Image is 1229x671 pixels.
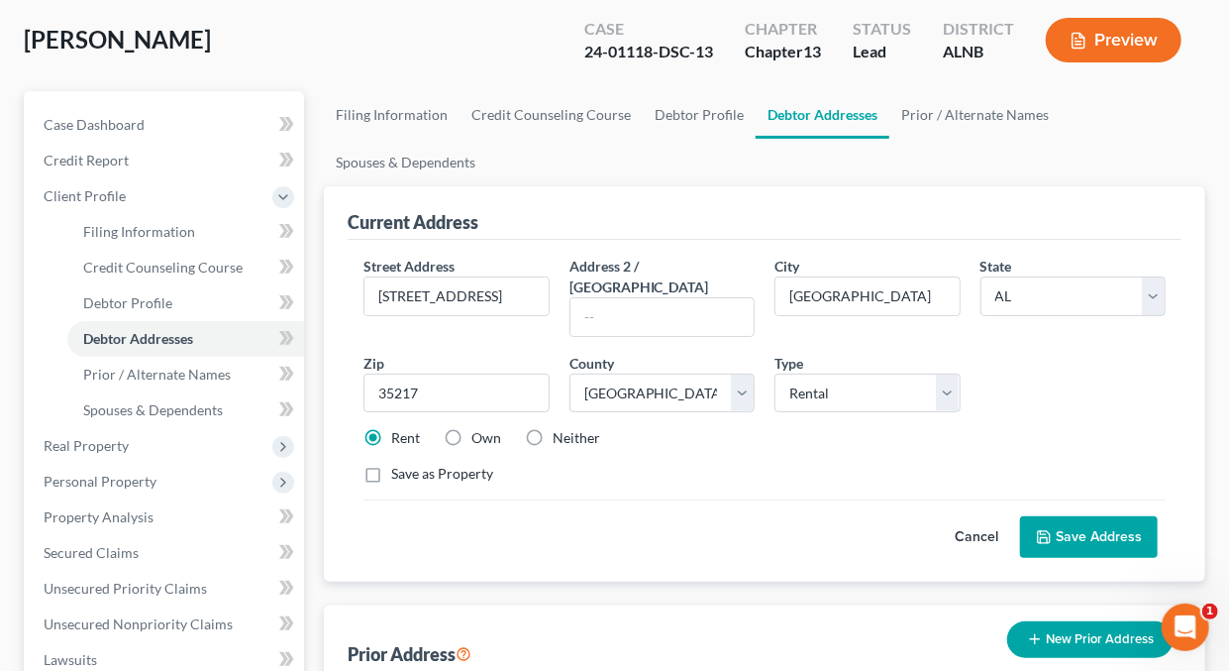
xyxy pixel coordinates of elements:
[28,571,304,607] a: Unsecured Priority Claims
[471,428,501,448] label: Own
[363,374,549,413] input: XXXXX
[67,250,304,285] a: Credit Counseling Course
[745,41,821,63] div: Chapter
[1202,604,1218,619] span: 1
[391,428,420,448] label: Rent
[853,18,911,41] div: Status
[83,223,195,240] span: Filing Information
[584,18,713,41] div: Case
[943,41,1014,63] div: ALNB
[391,464,493,484] label: Save as Property
[44,580,207,597] span: Unsecured Priority Claims
[943,18,1014,41] div: District
[569,355,614,372] span: County
[363,258,455,275] span: Street Address
[83,401,223,418] span: Spouses & Dependents
[28,143,304,178] a: Credit Report
[28,535,304,571] a: Secured Claims
[553,428,600,448] label: Neither
[1162,604,1209,651] iframe: Intercom live chat
[44,651,97,668] span: Lawsuits
[756,91,889,139] a: Debtor Addresses
[44,116,145,133] span: Case Dashboard
[803,42,821,60] span: 13
[28,607,304,642] a: Unsecured Nonpriority Claims
[44,508,154,525] span: Property Analysis
[83,259,243,276] span: Credit Counseling Course
[460,91,643,139] a: Credit Counseling Course
[44,187,126,204] span: Client Profile
[774,353,803,374] label: Type
[584,41,713,63] div: 24-01118-DSC-13
[324,139,487,186] a: Spouses & Dependents
[67,392,304,428] a: Spouses & Dependents
[889,91,1061,139] a: Prior / Alternate Names
[363,355,384,372] span: Zip
[853,41,911,63] div: Lead
[67,321,304,357] a: Debtor Addresses
[933,517,1020,557] button: Cancel
[67,357,304,392] a: Prior / Alternate Names
[28,107,304,143] a: Case Dashboard
[569,256,755,297] label: Address 2 / [GEOGRAPHIC_DATA]
[1007,621,1174,658] button: New Prior Address
[44,473,156,490] span: Personal Property
[1020,516,1158,558] button: Save Address
[44,615,233,632] span: Unsecured Nonpriority Claims
[348,210,478,234] div: Current Address
[364,278,548,315] input: Enter street address
[570,298,754,336] input: --
[980,258,1012,275] span: State
[83,294,172,311] span: Debtor Profile
[44,437,129,454] span: Real Property
[348,642,471,666] div: Prior Address
[775,278,959,315] input: Enter city...
[83,330,193,347] span: Debtor Addresses
[44,544,139,561] span: Secured Claims
[643,91,756,139] a: Debtor Profile
[44,152,129,168] span: Credit Report
[67,214,304,250] a: Filing Information
[24,25,211,54] span: [PERSON_NAME]
[745,18,821,41] div: Chapter
[324,91,460,139] a: Filing Information
[67,285,304,321] a: Debtor Profile
[1046,18,1181,62] button: Preview
[28,500,304,535] a: Property Analysis
[774,258,799,275] span: City
[83,366,231,383] span: Prior / Alternate Names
